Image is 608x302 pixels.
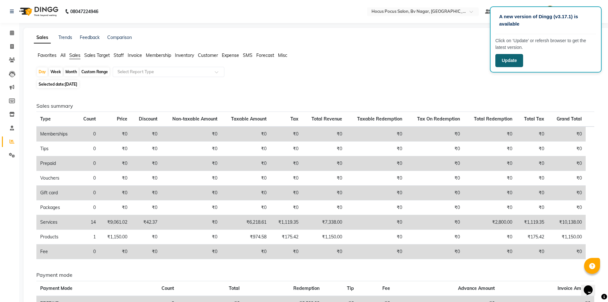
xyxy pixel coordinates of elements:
td: ₹0 [100,244,131,259]
td: Memberships [36,127,77,142]
td: ₹0 [161,186,221,200]
td: ₹0 [302,171,346,186]
p: Click on ‘Update’ or refersh browser to get the latest version. [495,37,596,51]
td: 1 [77,230,100,244]
td: ₹10,138.00 [548,215,586,230]
td: 0 [77,186,100,200]
td: ₹1,119.35 [516,215,548,230]
td: ₹6,218.61 [221,215,270,230]
td: ₹0 [464,127,516,142]
span: Invoice [128,52,142,58]
span: [DATE] [65,82,77,87]
td: 0 [77,127,100,142]
td: ₹0 [548,200,586,215]
td: ₹0 [548,171,586,186]
td: ₹1,119.35 [270,215,302,230]
td: ₹0 [464,200,516,215]
td: ₹1,150.00 [100,230,131,244]
span: Non-taxable Amount [172,116,217,122]
span: Taxable Amount [231,116,266,122]
div: Day [37,67,48,76]
a: Comparison [107,35,132,40]
td: Products [36,230,77,244]
span: Count [83,116,96,122]
td: ₹0 [406,186,464,200]
td: 0 [77,156,100,171]
td: ₹0 [406,142,464,156]
td: ₹0 [270,156,302,171]
td: ₹0 [406,127,464,142]
td: ₹0 [346,244,406,259]
td: ₹0 [131,200,161,215]
span: Price [117,116,127,122]
td: ₹0 [346,230,406,244]
td: ₹0 [161,230,221,244]
img: logo [16,3,60,20]
td: ₹0 [100,200,131,215]
td: ₹0 [221,142,270,156]
span: Membership [146,52,171,58]
span: Total Revenue [312,116,342,122]
td: ₹0 [161,156,221,171]
span: Fee [382,285,390,291]
td: ₹0 [346,200,406,215]
td: ₹0 [516,142,548,156]
td: ₹0 [131,244,161,259]
td: ₹1,150.00 [302,230,346,244]
b: 08047224946 [70,3,98,20]
span: Grand Total [557,116,582,122]
td: ₹0 [221,200,270,215]
span: Discount [139,116,157,122]
span: Inventory [175,52,194,58]
td: 14 [77,215,100,230]
span: Total Redemption [474,116,512,122]
td: ₹0 [516,200,548,215]
td: ₹974.58 [221,230,270,244]
span: Total Tax [524,116,544,122]
td: ₹0 [100,171,131,186]
td: ₹0 [302,244,346,259]
td: ₹2,800.00 [464,215,516,230]
td: ₹175.42 [516,230,548,244]
span: Advance Amount [458,285,495,291]
td: ₹0 [464,171,516,186]
span: Tax [290,116,298,122]
td: ₹0 [302,156,346,171]
td: ₹0 [516,156,548,171]
td: Prepaid [36,156,77,171]
span: Customer [198,52,218,58]
span: Sales Target [84,52,110,58]
td: ₹0 [270,200,302,215]
img: Hemanth [544,6,556,17]
h6: Sales summary [36,103,594,109]
td: ₹0 [161,127,221,142]
td: ₹0 [270,127,302,142]
td: ₹42.37 [131,215,161,230]
td: ₹0 [548,244,586,259]
td: ₹0 [100,156,131,171]
td: ₹0 [346,127,406,142]
td: ₹0 [548,156,586,171]
td: ₹0 [161,215,221,230]
td: ₹0 [100,186,131,200]
td: ₹9,061.02 [100,215,131,230]
div: Custom Range [80,67,109,76]
td: ₹0 [131,186,161,200]
span: Taxable Redemption [357,116,402,122]
td: ₹0 [406,215,464,230]
td: ₹0 [161,244,221,259]
td: 0 [77,200,100,215]
td: ₹0 [270,142,302,156]
td: Tips [36,142,77,156]
td: ₹0 [270,186,302,200]
td: ₹0 [346,186,406,200]
td: ₹0 [516,127,548,142]
td: ₹0 [302,142,346,156]
span: Selected date: [37,80,79,88]
td: Gift card [36,186,77,200]
td: ₹0 [464,244,516,259]
p: A new version of Dingg (v3.17.1) is available [499,13,592,27]
span: Sales [69,52,80,58]
td: ₹0 [406,156,464,171]
td: ₹0 [161,171,221,186]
